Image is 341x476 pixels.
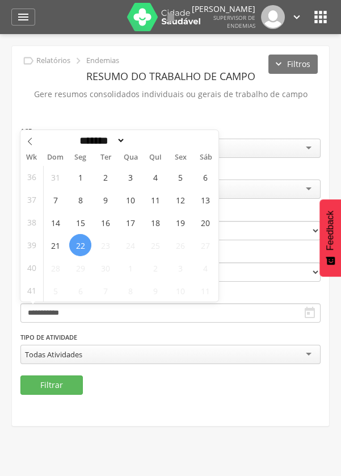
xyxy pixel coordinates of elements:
[194,257,216,279] span: Outubro 4, 2025
[144,257,166,279] span: Outubro 2, 2025
[169,257,191,279] span: Outubro 3, 2025
[27,211,36,233] span: 38
[144,166,166,188] span: Setembro 4, 2025
[144,189,166,211] span: Setembro 11, 2025
[119,279,141,302] span: Outubro 8, 2025
[192,5,255,13] p: [PERSON_NAME]
[27,166,36,188] span: 36
[69,211,91,233] span: Setembro 15, 2025
[69,166,91,188] span: Setembro 1, 2025
[325,211,335,250] span: Feedback
[119,234,141,256] span: Setembro 24, 2025
[268,55,318,74] button: Filtros
[169,234,191,256] span: Setembro 26, 2025
[20,127,32,136] label: ACE
[94,166,116,188] span: Setembro 2, 2025
[68,154,93,161] span: Seg
[194,234,216,256] span: Setembro 27, 2025
[144,279,166,302] span: Outubro 9, 2025
[119,189,141,211] span: Setembro 10, 2025
[69,234,91,256] span: Setembro 22, 2025
[94,234,116,256] span: Setembro 23, 2025
[44,189,66,211] span: Setembro 7, 2025
[144,234,166,256] span: Setembro 25, 2025
[311,8,330,26] i: 
[169,279,191,302] span: Outubro 10, 2025
[43,154,68,161] span: Dom
[44,166,66,188] span: Agosto 31, 2025
[94,189,116,211] span: Setembro 9, 2025
[27,257,36,279] span: 40
[119,257,141,279] span: Outubro 1, 2025
[303,306,317,320] i: 
[27,189,36,211] span: 37
[69,189,91,211] span: Setembro 8, 2025
[94,257,116,279] span: Setembro 30, 2025
[118,154,143,161] span: Qua
[291,11,303,23] i: 
[20,66,321,86] header: Resumo do Trabalho de Campo
[291,5,303,29] a: 
[164,10,178,24] i: 
[94,279,116,302] span: Outubro 7, 2025
[169,211,191,233] span: Setembro 19, 2025
[319,199,341,277] button: Feedback - Mostrar pesquisa
[44,257,66,279] span: Setembro 28, 2025
[213,14,255,30] span: Supervisor de Endemias
[20,333,77,342] label: Tipo de Atividade
[194,211,216,233] span: Setembro 20, 2025
[194,279,216,302] span: Outubro 11, 2025
[44,279,66,302] span: Outubro 5, 2025
[125,135,163,147] input: Year
[16,10,30,24] i: 
[93,154,118,161] span: Ter
[164,5,178,29] a: 
[69,257,91,279] span: Setembro 29, 2025
[144,211,166,233] span: Setembro 18, 2025
[44,211,66,233] span: Setembro 14, 2025
[27,234,36,256] span: 39
[20,86,321,102] p: Gere resumos consolidados individuais ou gerais de trabalho de campo
[86,56,119,65] p: Endemias
[94,211,116,233] span: Setembro 16, 2025
[27,279,36,302] span: 41
[72,55,85,67] i: 
[11,9,35,26] a: 
[36,56,70,65] p: Relatórios
[194,189,216,211] span: Setembro 13, 2025
[20,149,43,165] span: Wk
[169,166,191,188] span: Setembro 5, 2025
[44,234,66,256] span: Setembro 21, 2025
[69,279,91,302] span: Outubro 6, 2025
[76,135,126,147] select: Month
[193,154,218,161] span: Sáb
[143,154,168,161] span: Qui
[20,375,83,395] button: Filtrar
[22,55,35,67] i: 
[25,349,82,360] div: Todas Atividades
[194,166,216,188] span: Setembro 6, 2025
[168,154,193,161] span: Sex
[119,166,141,188] span: Setembro 3, 2025
[169,189,191,211] span: Setembro 12, 2025
[119,211,141,233] span: Setembro 17, 2025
